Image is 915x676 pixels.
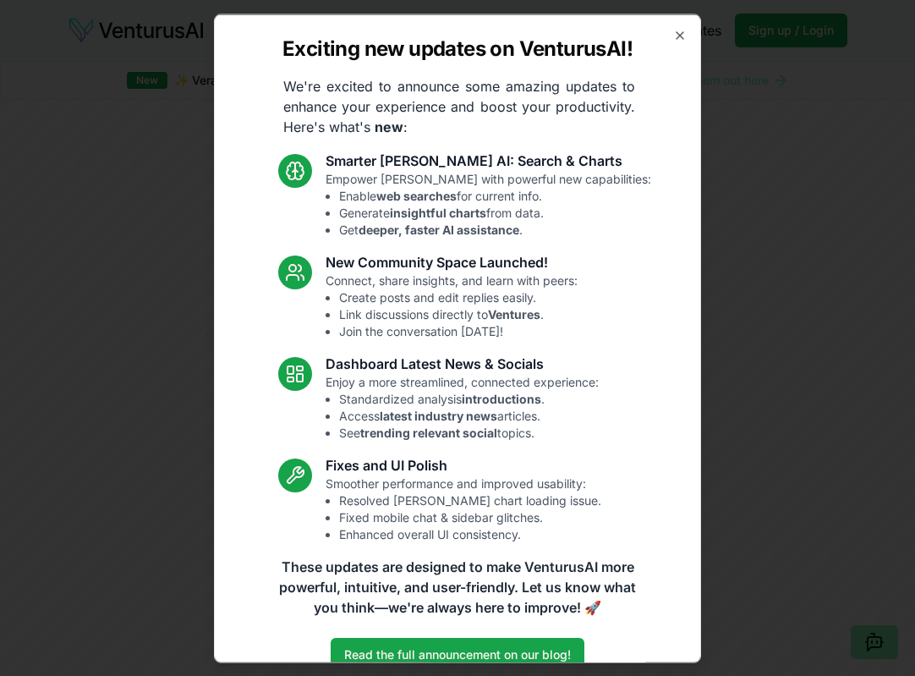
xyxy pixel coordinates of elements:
strong: trending relevant social [360,425,497,439]
li: Enable for current info. [339,187,651,204]
h3: Dashboard Latest News & Socials [326,353,599,373]
strong: web searches [376,188,457,202]
strong: new [375,118,403,135]
li: Resolved [PERSON_NAME] chart loading issue. [339,492,601,508]
p: Smoother performance and improved usability: [326,475,601,542]
p: Connect, share insights, and learn with peers: [326,272,578,339]
a: Read the full announcement on our blog! [331,637,584,671]
li: Create posts and edit replies easily. [339,289,578,305]
h2: Exciting new updates on VenturusAI! [282,35,633,62]
strong: insightful charts [390,205,486,219]
p: These updates are designed to make VenturusAI more powerful, intuitive, and user-friendly. Let us... [268,556,647,617]
li: Access articles. [339,407,599,424]
li: Join the conversation [DATE]! [339,322,578,339]
strong: introductions [462,391,541,405]
h3: Fixes and UI Polish [326,454,601,475]
li: See topics. [339,424,599,441]
p: Empower [PERSON_NAME] with powerful new capabilities: [326,170,651,238]
li: Standardized analysis . [339,390,599,407]
h3: New Community Space Launched! [326,251,578,272]
li: Fixed mobile chat & sidebar glitches. [339,508,601,525]
h3: Smarter [PERSON_NAME] AI: Search & Charts [326,150,651,170]
li: Generate from data. [339,204,651,221]
li: Get . [339,221,651,238]
strong: Ventures [488,306,540,321]
p: We're excited to announce some amazing updates to enhance your experience and boost your producti... [270,75,649,136]
strong: latest industry news [380,408,497,422]
p: Enjoy a more streamlined, connected experience: [326,373,599,441]
strong: deeper, faster AI assistance [359,222,519,236]
li: Link discussions directly to . [339,305,578,322]
li: Enhanced overall UI consistency. [339,525,601,542]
